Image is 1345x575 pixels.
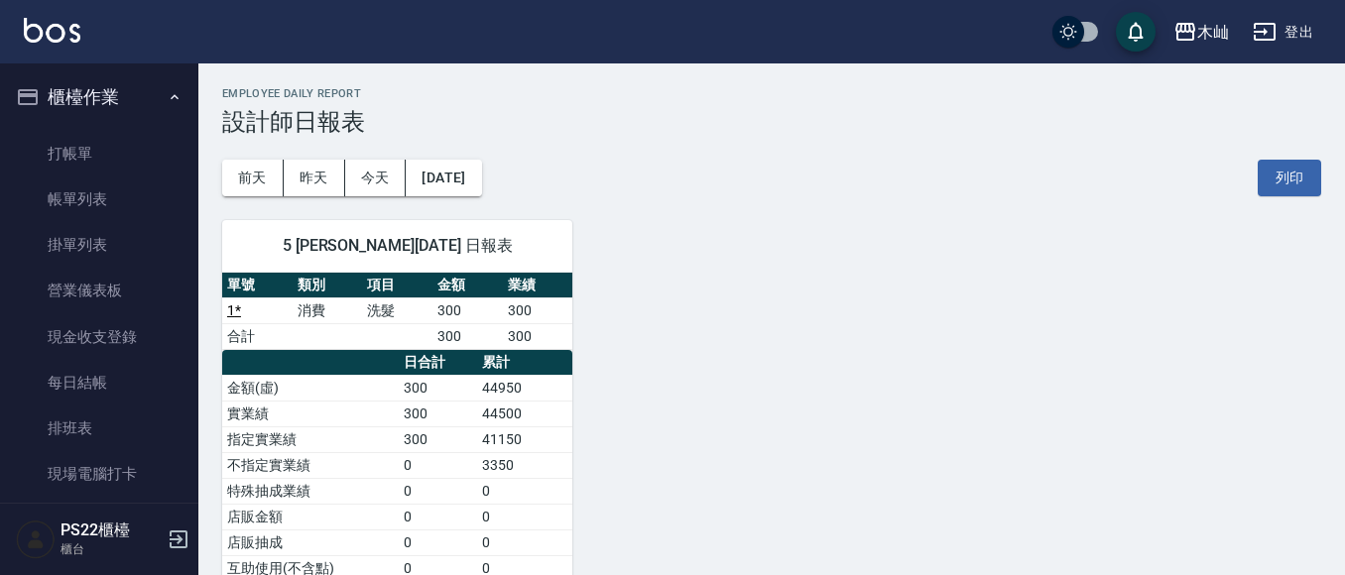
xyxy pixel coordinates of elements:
[61,540,162,558] p: 櫃台
[399,504,477,529] td: 0
[1245,14,1321,51] button: 登出
[16,519,56,559] img: Person
[345,160,407,196] button: 今天
[8,176,190,222] a: 帳單列表
[399,401,477,426] td: 300
[1165,12,1237,53] button: 木屾
[1116,12,1156,52] button: save
[222,108,1321,136] h3: 設計師日報表
[293,297,363,323] td: 消費
[222,375,399,401] td: 金額(虛)
[477,375,573,401] td: 44950
[8,451,190,497] a: 現場電腦打卡
[399,452,477,478] td: 0
[503,297,573,323] td: 300
[432,323,503,349] td: 300
[432,273,503,298] th: 金額
[362,273,432,298] th: 項目
[222,452,399,478] td: 不指定實業績
[399,350,477,376] th: 日合計
[406,160,481,196] button: [DATE]
[477,426,573,452] td: 41150
[1258,160,1321,196] button: 列印
[1197,20,1229,45] div: 木屾
[432,297,503,323] td: 300
[8,222,190,268] a: 掛單列表
[293,273,363,298] th: 類別
[61,520,162,540] h5: PS22櫃檯
[399,529,477,555] td: 0
[399,426,477,452] td: 300
[8,268,190,313] a: 營業儀表板
[477,504,573,529] td: 0
[503,273,573,298] th: 業績
[477,452,573,478] td: 3350
[8,131,190,176] a: 打帳單
[8,405,190,451] a: 排班表
[477,478,573,504] td: 0
[8,314,190,360] a: 現金收支登錄
[24,18,80,43] img: Logo
[222,160,284,196] button: 前天
[222,273,572,350] table: a dense table
[362,297,432,323] td: 洗髮
[222,401,399,426] td: 實業績
[222,87,1321,100] h2: Employee Daily Report
[222,478,399,504] td: 特殊抽成業績
[8,71,190,123] button: 櫃檯作業
[222,323,293,349] td: 合計
[222,273,293,298] th: 單號
[477,350,573,376] th: 累計
[222,426,399,452] td: 指定實業績
[222,504,399,529] td: 店販金額
[246,236,549,256] span: 5 [PERSON_NAME][DATE] 日報表
[222,529,399,555] td: 店販抽成
[477,401,573,426] td: 44500
[284,160,345,196] button: 昨天
[399,375,477,401] td: 300
[399,478,477,504] td: 0
[503,323,573,349] td: 300
[8,360,190,405] a: 每日結帳
[477,529,573,555] td: 0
